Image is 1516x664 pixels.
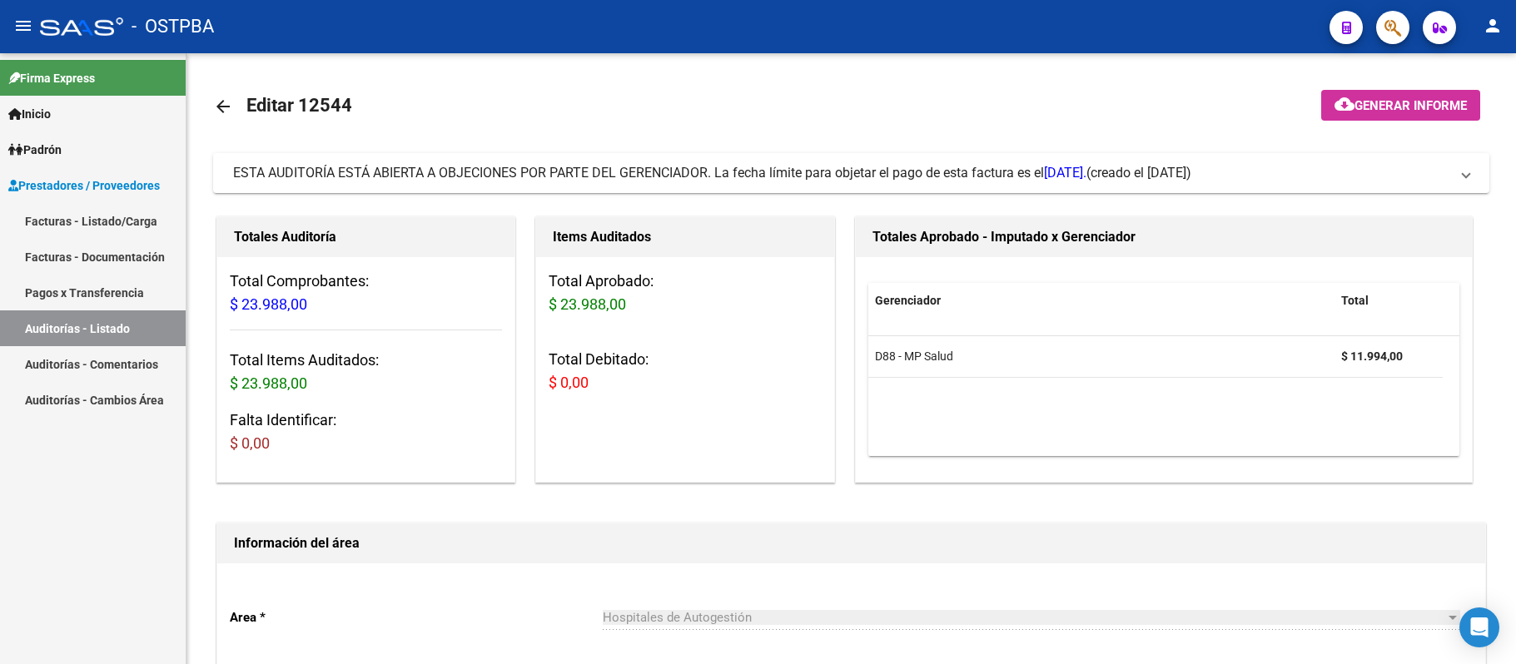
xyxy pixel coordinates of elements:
span: Inicio [8,105,51,123]
mat-icon: person [1483,16,1503,36]
span: - OSTPBA [132,8,214,45]
span: D88 - MP Salud [875,349,953,363]
h1: Totales Auditoría [234,224,498,250]
mat-icon: menu [13,16,33,36]
h3: Total Debitado: [549,348,821,394]
span: $ 23.988,00 [230,374,307,392]
mat-icon: cloud_download [1335,94,1354,114]
h3: Falta Identificar: [230,409,502,455]
datatable-header-cell: Total [1335,283,1443,319]
span: Firma Express [8,69,95,87]
h3: Total Items Auditados: [230,349,502,395]
div: Open Intercom Messenger [1459,607,1499,647]
span: ESTA AUDITORÍA ESTÁ ABIERTA A OBJECIONES POR PARTE DEL GERENCIADOR. La fecha límite para objetar ... [233,165,1086,181]
span: $ 23.988,00 [230,295,307,313]
strong: $ 11.994,00 [1341,349,1403,363]
h1: Información del área [234,530,1469,557]
span: $ 0,00 [230,434,270,452]
span: (creado el [DATE]) [1086,164,1191,182]
button: Generar informe [1321,90,1480,121]
h3: Total Aprobado: [549,270,821,316]
span: Editar 12544 [246,95,352,116]
span: $ 23.988,00 [549,295,626,313]
span: Prestadores / Proveedores [8,176,160,195]
h1: Items Auditados [553,224,817,250]
span: [DATE]. [1044,165,1086,181]
mat-icon: arrow_back [213,97,233,116]
mat-expansion-panel-header: ESTA AUDITORÍA ESTÁ ABIERTA A OBJECIONES POR PARTE DEL GERENCIADOR. La fecha límite para objetar ... [213,153,1489,193]
span: $ 0,00 [549,374,589,391]
p: Area * [230,608,603,627]
span: Generar informe [1354,98,1467,113]
h3: Total Comprobantes: [230,270,502,316]
datatable-header-cell: Gerenciador [868,283,1335,319]
span: Gerenciador [875,294,941,307]
h1: Totales Aprobado - Imputado x Gerenciador [872,224,1456,250]
span: Total [1341,294,1369,307]
span: Padrón [8,141,62,159]
span: Hospitales de Autogestión [603,610,752,625]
